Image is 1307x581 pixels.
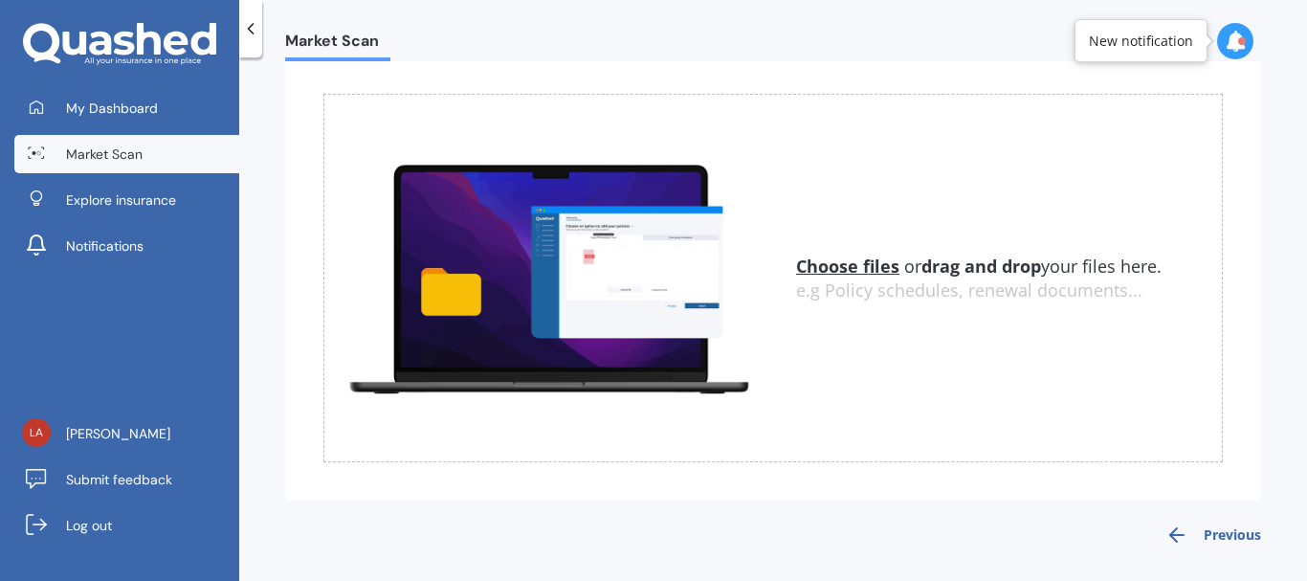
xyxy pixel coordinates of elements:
span: [PERSON_NAME] [66,424,170,443]
div: New notification [1089,32,1193,51]
span: Submit feedback [66,470,172,489]
img: upload.de96410c8ce839c3fdd5.gif [324,154,773,402]
a: [PERSON_NAME] [14,414,239,453]
span: Market Scan [66,145,143,164]
span: Log out [66,516,112,535]
span: Market Scan [285,32,390,57]
u: Choose files [796,255,899,278]
a: Submit feedback [14,460,239,499]
a: Explore insurance [14,181,239,219]
a: Log out [14,506,239,545]
button: Previous [1165,524,1261,547]
a: Market Scan [14,135,239,173]
img: 7699ac2afafc49a1dc44cc5e2f95071c [22,418,51,447]
span: or your files here. [796,255,1162,278]
a: My Dashboard [14,89,239,127]
div: e.g Policy schedules, renewal documents... [796,280,1222,302]
b: drag and drop [921,255,1041,278]
a: Notifications [14,227,239,265]
span: Notifications [66,236,144,256]
span: Explore insurance [66,190,176,210]
span: My Dashboard [66,99,158,118]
